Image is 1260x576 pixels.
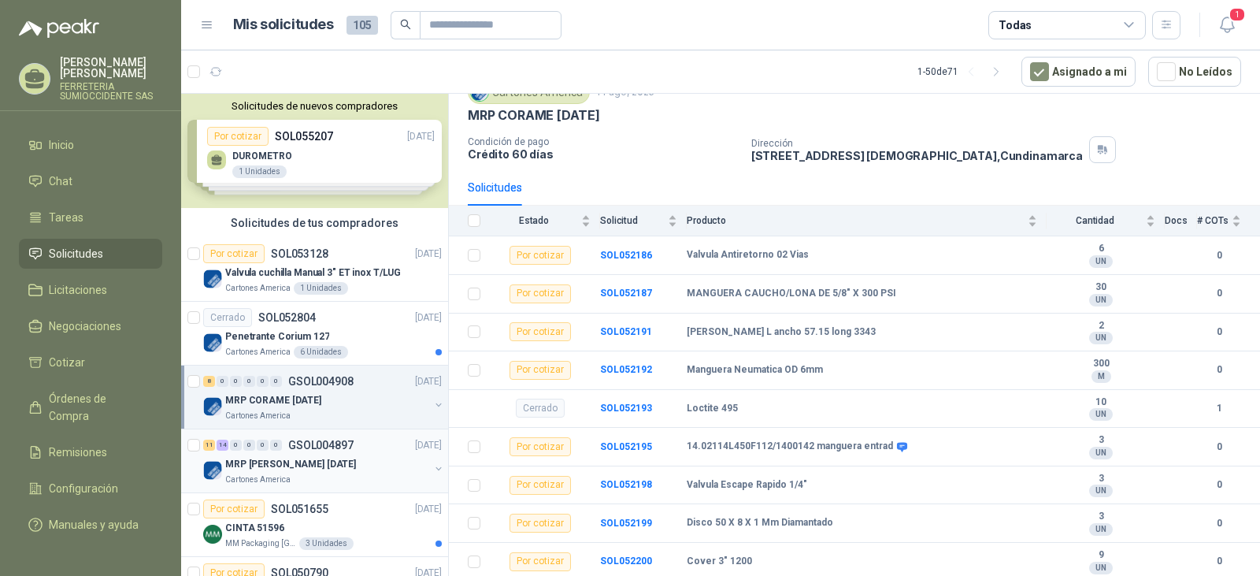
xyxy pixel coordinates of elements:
b: [PERSON_NAME] L ancho 57.15 long 3343 [687,326,876,339]
div: Todas [999,17,1032,34]
div: Solicitudes de nuevos compradoresPor cotizarSOL055207[DATE] DUROMETRO1 UnidadesPor cotizarSOL0551... [181,94,448,208]
p: [DATE] [415,310,442,325]
b: 9 [1047,549,1155,562]
p: CINTA 51596 [225,521,284,536]
div: Cerrado [203,308,252,327]
a: Manuales y ayuda [19,510,162,540]
p: MRP CORAME [DATE] [225,393,321,408]
p: GSOL004897 [288,440,354,451]
div: Por cotizar [203,244,265,263]
a: SOL052198 [600,479,652,490]
span: Remisiones [49,444,107,461]
button: Asignado a mi [1021,57,1136,87]
h1: Mis solicitudes [233,13,334,36]
button: No Leídos [1148,57,1241,87]
div: 1 Unidades [294,282,348,295]
th: Docs [1165,206,1197,236]
p: [DATE] [415,438,442,453]
a: Por cotizarSOL051655[DATE] Company LogoCINTA 51596MM Packaging [GEOGRAPHIC_DATA]3 Unidades [181,493,448,557]
div: Solicitudes [468,179,522,196]
div: M [1091,370,1111,383]
img: Company Logo [203,461,222,480]
b: 0 [1197,516,1241,531]
p: Cartones America [225,474,291,486]
b: Cover 3" 1200 [687,556,752,568]
b: MANGUERA CAUCHO/LONA DE 5/8" X 300 PSI [687,288,896,300]
a: SOL052195 [600,441,652,452]
b: SOL052187 [600,288,652,299]
b: 2 [1047,320,1155,333]
div: Por cotizar [203,500,265,518]
a: Configuración [19,474,162,504]
p: FERRETERIA SUMIOCCIDENTE SAS [60,82,162,101]
b: 0 [1197,554,1241,569]
a: Inicio [19,130,162,160]
span: Licitaciones [49,281,107,299]
b: 14.02114L450F112/1400142 manguera entrad [687,440,893,453]
div: 0 [270,440,282,451]
p: Penetrante Corium 127 [225,329,329,344]
th: # COTs [1197,206,1260,236]
div: Por cotizar [510,246,571,265]
a: SOL052199 [600,518,652,529]
p: Cartones America [225,346,291,359]
b: Manguera Neumatica OD 6mm [687,364,823,377]
div: 3 Unidades [299,537,354,550]
div: 14 [217,440,228,451]
b: Valvula Antiretorno 02 Vias [687,249,809,262]
span: Estado [490,215,578,226]
b: 300 [1047,358,1155,370]
p: [DATE] [415,374,442,389]
b: 6 [1047,243,1155,255]
div: UN [1089,562,1113,574]
a: 8 0 0 0 0 0 GSOL004908[DATE] Company LogoMRP CORAME [DATE]Cartones America [203,372,445,422]
span: # COTs [1197,215,1228,226]
p: SOL053128 [271,248,328,259]
div: UN [1089,408,1113,421]
div: 0 [243,376,255,387]
div: 11 [203,440,215,451]
a: SOL052191 [600,326,652,337]
b: 1 [1197,401,1241,416]
div: UN [1089,485,1113,497]
b: 0 [1197,362,1241,377]
div: UN [1089,255,1113,268]
b: 3 [1047,511,1155,523]
div: 0 [217,376,228,387]
p: MM Packaging [GEOGRAPHIC_DATA] [225,537,296,550]
th: Solicitud [600,206,687,236]
div: 0 [270,376,282,387]
a: SOL052186 [600,250,652,261]
a: SOL052193 [600,403,652,414]
img: Company Logo [203,397,222,416]
span: Cantidad [1047,215,1143,226]
span: Chat [49,173,72,190]
b: Loctite 495 [687,403,738,415]
b: SOL052192 [600,364,652,375]
div: 6 Unidades [294,346,348,359]
span: Manuales y ayuda [49,516,139,533]
span: Órdenes de Compra [49,390,147,425]
div: Por cotizar [510,552,571,571]
span: Cotizar [49,354,85,371]
a: Por cotizarSOL053128[DATE] Company LogoValvula cuchilla Manual 3" ET inox T/LUGCartones America1 ... [181,238,448,302]
img: Company Logo [203,269,222,288]
img: Company Logo [203,333,222,352]
b: 0 [1197,286,1241,301]
img: Company Logo [203,525,222,544]
div: UN [1089,332,1113,344]
p: [PERSON_NAME] [PERSON_NAME] [60,57,162,79]
div: UN [1089,523,1113,536]
p: [DATE] [415,502,442,517]
button: Solicitudes de nuevos compradores [187,100,442,112]
span: Producto [687,215,1025,226]
p: GSOL004908 [288,376,354,387]
div: UN [1089,447,1113,459]
div: 8 [203,376,215,387]
a: Remisiones [19,437,162,467]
